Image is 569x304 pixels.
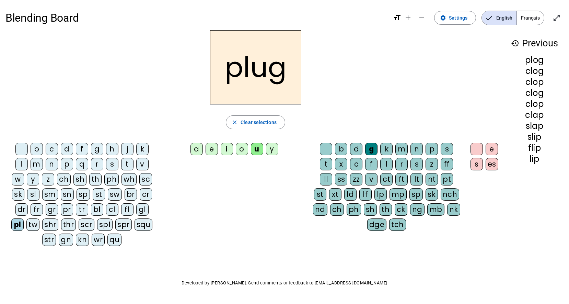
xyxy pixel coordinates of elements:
div: clop [511,100,558,108]
h1: Blending Board [5,7,387,29]
div: y [266,143,278,155]
div: sp [77,188,90,201]
p: Developed by [PERSON_NAME]. Send comments or feedback to [EMAIL_ADDRESS][DOMAIN_NAME] [5,279,564,287]
div: tw [26,218,39,231]
div: nch [441,188,460,201]
div: i [221,143,233,155]
div: s [441,143,453,155]
div: f [365,158,378,170]
button: Settings [434,11,476,25]
div: ct [380,173,393,185]
div: d [61,143,73,155]
mat-icon: remove [418,14,426,22]
div: dge [367,218,387,231]
div: k [380,143,393,155]
div: nt [426,173,438,185]
div: cr [140,188,152,201]
div: sw [108,188,122,201]
button: Clear selections [226,115,285,129]
div: tch [389,218,406,231]
div: z [426,158,438,170]
div: bl [91,203,103,216]
div: clap [511,111,558,119]
div: ch [57,173,71,185]
mat-button-toggle-group: Language selection [481,11,544,25]
div: es [486,158,498,170]
div: sh [364,203,377,216]
div: p [426,143,438,155]
div: s [410,158,423,170]
h2: plug [210,30,301,104]
mat-icon: history [511,39,519,47]
div: m [395,143,408,155]
div: qu [107,234,121,246]
div: o [236,143,248,155]
div: gl [136,203,149,216]
div: clog [511,89,558,97]
div: thr [61,218,76,231]
div: l [15,158,28,170]
div: p [61,158,73,170]
span: Settings [449,14,467,22]
div: kn [76,234,89,246]
div: ph [347,203,361,216]
div: e [486,143,498,155]
div: nd [313,203,327,216]
div: t [320,158,332,170]
div: sm [42,188,58,201]
div: lp [374,188,387,201]
div: clog [511,67,558,75]
span: Clear selections [241,118,277,126]
div: wh [121,173,137,185]
div: v [136,158,149,170]
div: j [121,143,133,155]
div: slap [511,122,558,130]
div: plog [511,56,558,64]
div: f [76,143,88,155]
div: lt [410,173,423,185]
div: q [76,158,88,170]
div: th [380,203,392,216]
div: u [251,143,263,155]
div: b [335,143,347,155]
div: fl [121,203,133,216]
div: ss [335,173,347,185]
div: mb [427,203,444,216]
mat-icon: settings [440,15,446,21]
div: spr [115,218,132,231]
div: st [93,188,105,201]
div: pt [441,173,453,185]
span: Français [517,11,544,25]
div: wr [92,234,105,246]
div: lf [359,188,372,201]
div: ff [441,158,453,170]
div: sc [139,173,152,185]
div: z [42,173,54,185]
div: c [46,143,58,155]
div: sl [27,188,39,201]
div: gn [59,234,73,246]
h3: Previous [511,36,558,51]
button: Increase font size [401,11,415,25]
div: ch [330,203,344,216]
div: cl [106,203,118,216]
div: sp [409,188,423,201]
div: shr [42,218,58,231]
div: x [335,158,347,170]
button: Decrease font size [415,11,429,25]
div: s [106,158,118,170]
div: t [121,158,133,170]
div: r [395,158,408,170]
div: flip [511,144,558,152]
div: sk [12,188,24,201]
div: n [46,158,58,170]
button: Enter full screen [550,11,564,25]
div: d [350,143,362,155]
div: b [31,143,43,155]
div: zz [350,173,362,185]
div: lip [511,155,558,163]
div: n [410,143,423,155]
div: br [125,188,137,201]
div: th [89,173,102,185]
div: h [106,143,118,155]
